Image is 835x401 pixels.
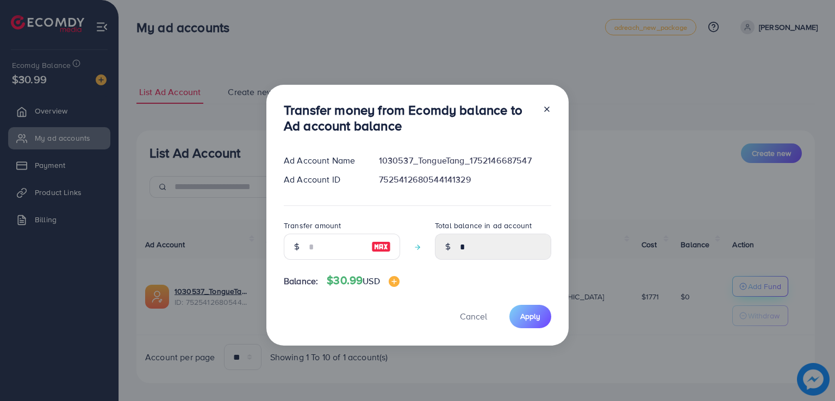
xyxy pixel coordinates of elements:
div: Ad Account ID [275,173,370,186]
span: Apply [520,311,540,322]
button: Apply [509,305,551,328]
span: USD [363,275,379,287]
img: image [389,276,400,287]
h4: $30.99 [327,274,399,287]
h3: Transfer money from Ecomdy balance to Ad account balance [284,102,534,134]
span: Balance: [284,275,318,287]
button: Cancel [446,305,501,328]
label: Total balance in ad account [435,220,532,231]
div: 7525412680544141329 [370,173,560,186]
img: image [371,240,391,253]
div: 1030537_TongueTang_1752146687547 [370,154,560,167]
div: Ad Account Name [275,154,370,167]
label: Transfer amount [284,220,341,231]
span: Cancel [460,310,487,322]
